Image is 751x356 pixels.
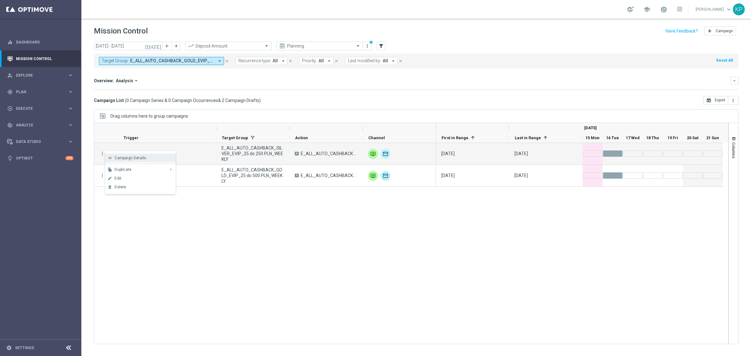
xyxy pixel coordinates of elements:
span: All [273,58,278,64]
div: Press SPACE to deselect this row. [94,143,436,165]
i: keyboard_arrow_right [68,72,74,78]
h3: Overview: [94,78,114,84]
button: delete_forever Delete [105,183,176,191]
span: Action [295,135,308,140]
i: add [707,28,712,33]
h3: Campaign List [94,98,261,103]
i: keyboard_arrow_right [68,122,74,128]
div: KP [733,3,745,15]
button: more_vert [728,96,738,105]
button: play_circle_outline Execute keyboard_arrow_right [7,106,74,111]
i: keyboard_arrow_right [68,89,74,95]
div: 16 Sep 2025, Tuesday [514,173,528,178]
i: play_circle_outline [7,106,13,111]
span: Trigger [124,135,139,140]
button: more_vert [364,42,370,50]
span: Campaign Details [115,156,146,160]
div: Data Studio [7,139,68,145]
i: close [288,59,293,63]
i: edit [108,176,112,181]
span: 18 Thu [646,135,659,140]
button: person_search Explore keyboard_arrow_right [7,73,74,78]
span: ) [259,98,261,103]
a: Optibot [16,150,65,166]
button: more_vert [100,173,105,178]
i: equalizer [7,39,13,45]
multiple-options-button: Export to CSV [703,98,738,103]
span: E_ALL_AUTO_CASHBACK_GOLD_EVIP_25 do 500 PLN_WEEKLY [130,58,214,64]
i: arrow_drop_down [217,58,222,64]
span: Execute [16,107,68,110]
button: Analysis arrow_drop_down [114,78,141,84]
div: Execute [7,106,68,111]
div: Dashboard [7,34,74,50]
a: Mission Control [16,50,74,67]
ng-select: Deposit Amount [185,42,272,50]
i: preview [279,43,285,49]
div: Plan [7,89,68,95]
span: Last modified by: [348,58,381,64]
div: Press SPACE to select this row. [436,165,723,187]
i: close [398,59,403,63]
span: Edit [115,176,121,181]
img: Optimail [381,149,391,159]
button: Target Group: E_ALL_AUTO_CASHBACK_GOLD_EVIP_25 do 500 PLN_WEEKLY, E_ALL_AUTO_CASHBACK_SILVER_EVIP... [99,57,224,65]
button: lightbulb Optibot +10 [7,156,74,161]
span: A [295,152,299,155]
button: file_copy Duplicate [105,165,176,174]
ng-select: Planning [277,42,363,50]
i: file_copy [108,167,112,172]
input: Have Feedback? [666,29,698,33]
span: Columns [731,142,736,158]
a: [PERSON_NAME]keyboard_arrow_down [695,5,733,14]
div: 16 Sep 2025, Tuesday [441,151,455,156]
span: Explore [16,74,68,77]
span: Delete [115,185,126,189]
span: 21 Sun [706,135,719,140]
button: keyboard_arrow_down [730,77,738,85]
span: Last in Range [515,135,541,140]
i: person_search [7,73,13,78]
button: equalizer Dashboard [7,40,74,45]
i: keyboard_arrow_right [68,139,74,145]
div: Analyze [7,122,68,128]
img: Private message [368,171,378,181]
img: Private message [368,149,378,159]
button: add Campaign [704,27,736,35]
h1: Mission Control [94,27,148,36]
span: keyboard_arrow_down [725,6,732,13]
span: Drag columns here to group campaigns [110,114,188,119]
button: gps_fixed Plan keyboard_arrow_right [7,89,74,94]
div: Data Studio keyboard_arrow_right [7,139,74,144]
i: arrow_drop_down [133,78,139,84]
span: 2 Campaign Drafts [222,98,259,103]
i: keyboard_arrow_down [732,79,737,83]
span: E_ALL_AUTO_CASHBACK_SILVER_EVIP_25 do 250 PLN_WEEKLY [301,151,357,156]
i: trending_up [188,43,194,49]
button: arrow_forward [171,42,180,50]
span: & [218,98,221,103]
i: open_in_browser [706,98,711,103]
span: Campaign [716,29,733,33]
button: arrow_back [163,42,171,50]
i: close [225,59,229,63]
i: more_vert [731,98,736,103]
div: Row Groups [110,114,188,119]
div: 16 Sep 2025, Tuesday [514,151,528,156]
span: E_ALL_AUTO_CASHBACK_GOLD_EVIP_25 do 500 PLN_WEEKLY [222,167,284,184]
span: Plan [16,90,68,94]
button: close [334,58,339,64]
span: 0 Campaign Series & 0 Campaign Occurrences [126,98,218,103]
a: Dashboard [16,34,74,50]
span: 17 Wed [626,135,640,140]
i: arrow_drop_down [280,58,286,64]
button: Reset All [716,57,733,64]
div: Mission Control [7,56,74,61]
span: All [383,58,388,64]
